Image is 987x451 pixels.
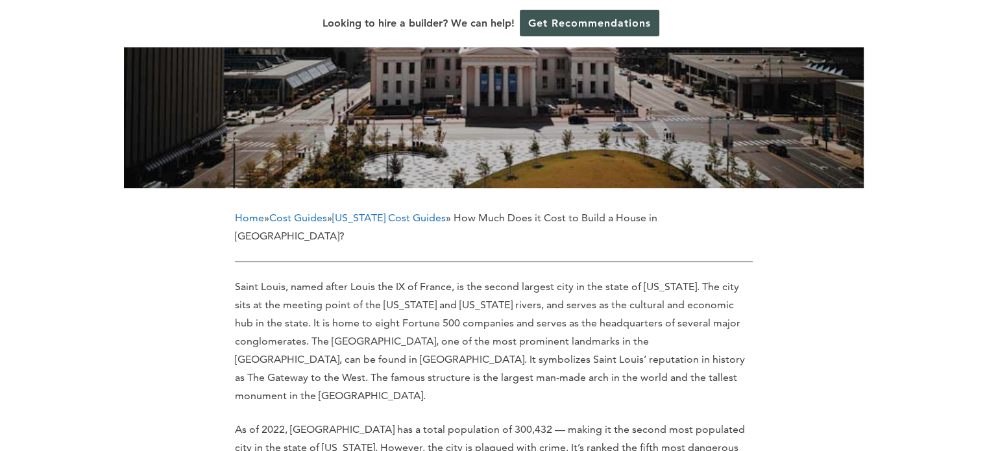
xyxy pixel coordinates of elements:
[235,278,753,405] p: Saint Louis, named after Louis the IX of France, is the second largest city in the state of [US_S...
[235,212,264,224] a: Home
[235,209,753,245] p: » » » How Much Does it Cost to Build a House in [GEOGRAPHIC_DATA]?
[520,10,659,36] a: Get Recommendations
[269,212,327,224] a: Cost Guides
[922,386,971,435] iframe: Drift Widget Chat Controller
[332,212,446,224] a: [US_STATE] Cost Guides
